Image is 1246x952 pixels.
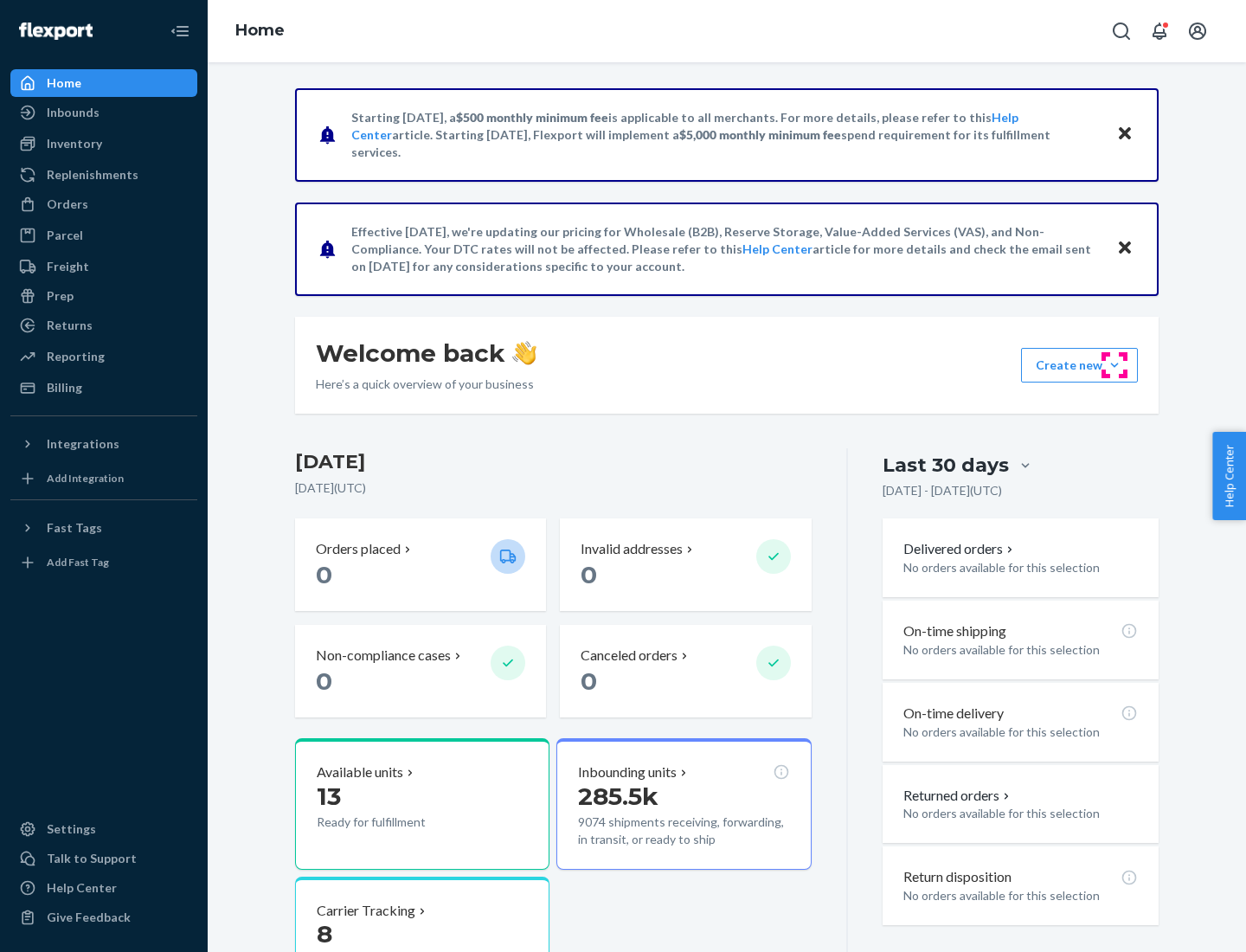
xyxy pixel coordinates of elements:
[10,549,197,576] a: Add Fast Tag
[47,317,93,334] div: Returns
[10,374,197,402] a: Billing
[47,879,117,897] div: Help Center
[47,435,119,453] div: Integrations
[581,539,683,559] p: Invalid addresses
[47,471,124,486] div: Add Integration
[10,514,197,542] button: Fast Tags
[10,430,197,458] button: Integrations
[578,814,789,848] p: 9074 shipments receiving, forwarding, in transit, or ready to ship
[556,738,811,870] button: Inbounding units285.5k9074 shipments receiving, forwarding, in transit, or ready to ship
[1142,14,1177,48] button: Open notifications
[351,109,1100,161] p: Starting [DATE], a is applicable to all merchants. For more details, please refer to this article...
[47,909,131,926] div: Give Feedback
[10,312,197,339] a: Returns
[512,341,536,365] img: hand-wave emoji
[10,343,197,370] a: Reporting
[10,130,197,158] a: Inventory
[47,135,102,152] div: Inventory
[10,190,197,218] a: Orders
[317,814,477,831] p: Ready for fulfillment
[10,904,197,931] button: Give Feedback
[10,282,197,310] a: Prep
[295,479,812,497] p: [DATE] ( UTC )
[903,887,1138,904] p: No orders available for this selection
[317,762,403,782] p: Available units
[903,805,1138,822] p: No orders available for this selection
[222,6,299,56] ol: breadcrumbs
[10,222,197,249] a: Parcel
[47,227,83,244] div: Parcel
[47,104,100,121] div: Inbounds
[1180,14,1215,48] button: Open account menu
[581,666,597,696] span: 0
[903,724,1138,741] p: No orders available for this selection
[742,241,812,256] a: Help Center
[1114,236,1136,261] button: Close
[10,253,197,280] a: Freight
[10,845,197,872] a: Talk to Support
[47,196,88,213] div: Orders
[316,666,332,696] span: 0
[10,99,197,126] a: Inbounds
[10,874,197,902] a: Help Center
[679,127,841,142] span: $5,000 monthly minimum fee
[47,166,138,183] div: Replenishments
[903,704,1004,724] p: On-time delivery
[47,74,81,92] div: Home
[295,625,546,717] button: Non-compliance cases 0
[10,815,197,843] a: Settings
[903,786,1013,806] button: Returned orders
[235,21,285,40] a: Home
[47,555,109,569] div: Add Fast Tag
[883,452,1009,479] div: Last 30 days
[1114,122,1136,147] button: Close
[10,161,197,189] a: Replenishments
[903,641,1138,659] p: No orders available for this selection
[316,539,401,559] p: Orders placed
[883,482,1002,499] p: [DATE] - [DATE] ( UTC )
[47,348,105,365] div: Reporting
[578,782,658,811] span: 285.5k
[581,646,678,666] p: Canceled orders
[560,625,811,717] button: Canceled orders 0
[19,23,93,40] img: Flexport logo
[163,14,197,48] button: Close Navigation
[317,919,332,949] span: 8
[295,738,549,870] button: Available units13Ready for fulfillment
[351,223,1100,275] p: Effective [DATE], we're updating our pricing for Wholesale (B2B), Reserve Storage, Value-Added Se...
[1212,432,1246,520] button: Help Center
[317,782,341,811] span: 13
[10,69,197,97] a: Home
[578,762,677,782] p: Inbounding units
[316,338,536,369] h1: Welcome back
[1021,348,1138,383] button: Create new
[295,448,812,476] h3: [DATE]
[903,621,1006,641] p: On-time shipping
[47,850,137,867] div: Talk to Support
[47,258,89,275] div: Freight
[903,539,1017,559] button: Delivered orders
[560,518,811,611] button: Invalid addresses 0
[47,287,74,305] div: Prep
[47,379,82,396] div: Billing
[295,518,546,611] button: Orders placed 0
[1104,14,1139,48] button: Open Search Box
[903,867,1012,887] p: Return disposition
[316,376,536,393] p: Here’s a quick overview of your business
[47,820,96,838] div: Settings
[903,559,1138,576] p: No orders available for this selection
[316,646,451,666] p: Non-compliance cases
[317,901,415,921] p: Carrier Tracking
[47,519,102,537] div: Fast Tags
[456,110,608,125] span: $500 monthly minimum fee
[581,560,597,589] span: 0
[316,560,332,589] span: 0
[10,465,197,492] a: Add Integration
